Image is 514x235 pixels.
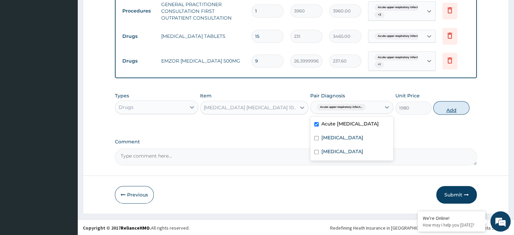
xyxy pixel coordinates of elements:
p: How may I help you today? [423,222,480,228]
div: [MEDICAL_DATA] [MEDICAL_DATA] 100ML [204,104,297,111]
strong: Copyright © 2017 . [83,225,151,231]
a: RelianceHMO [121,225,150,231]
label: Types [115,93,129,99]
span: Acute upper respiratory infect... [374,54,423,61]
span: + 2 [374,11,385,18]
div: Minimize live chat window [111,3,127,20]
label: [MEDICAL_DATA] [321,148,363,155]
td: [MEDICAL_DATA] TABLETS [158,29,248,43]
span: Acute upper respiratory infect... [374,33,423,40]
label: Pair Diagnosis [310,92,345,99]
span: We're online! [39,73,93,141]
td: Drugs [119,30,158,43]
div: Drugs [119,104,133,111]
img: d_794563401_company_1708531726252_794563401 [13,34,27,51]
div: We're Online! [423,215,480,221]
label: Acute [MEDICAL_DATA] [321,120,379,127]
td: EMZOR [MEDICAL_DATA] 500MG [158,54,248,68]
button: Previous [115,186,154,204]
button: Submit [436,186,477,204]
label: Item [200,92,212,99]
textarea: Type your message and hit 'Enter' [3,160,129,184]
span: + 1 [374,61,384,68]
div: Redefining Heath Insurance in [GEOGRAPHIC_DATA] using Telemedicine and Data Science! [330,225,509,231]
button: Add [433,101,469,115]
span: Acute upper respiratory infect... [374,4,423,11]
label: [MEDICAL_DATA] [321,134,363,141]
div: Chat with us now [35,38,114,47]
label: Comment [115,139,476,145]
td: Drugs [119,55,158,67]
span: Acute upper respiratory infect... [317,104,366,111]
label: Unit Price [395,92,420,99]
td: Procedures [119,5,158,17]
